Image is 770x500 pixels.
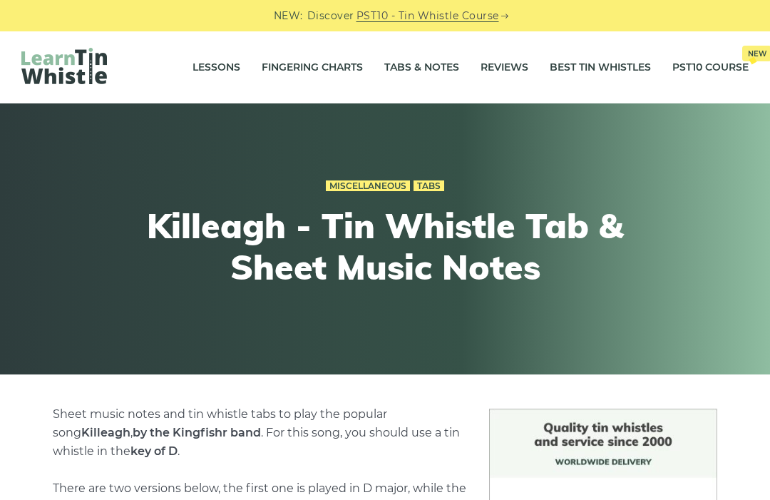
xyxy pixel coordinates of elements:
a: PST10 CourseNew [672,50,749,86]
h1: Killeagh - Tin Whistle Tab & Sheet Music Notes [123,205,647,287]
img: LearnTinWhistle.com [21,48,107,84]
span: Sheet music notes and tin whistle tabs to play the popular song , [53,407,387,439]
a: Miscellaneous [326,180,410,192]
strong: key of D [130,444,178,458]
a: Fingering Charts [262,50,363,86]
span: by the Kingfishr b [133,426,238,439]
a: Best Tin Whistles [550,50,651,86]
strong: and [133,426,261,439]
a: Tabs [414,180,444,192]
a: Reviews [481,50,528,86]
a: Lessons [192,50,240,86]
a: Tabs & Notes [384,50,459,86]
strong: Killeagh [81,426,130,439]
